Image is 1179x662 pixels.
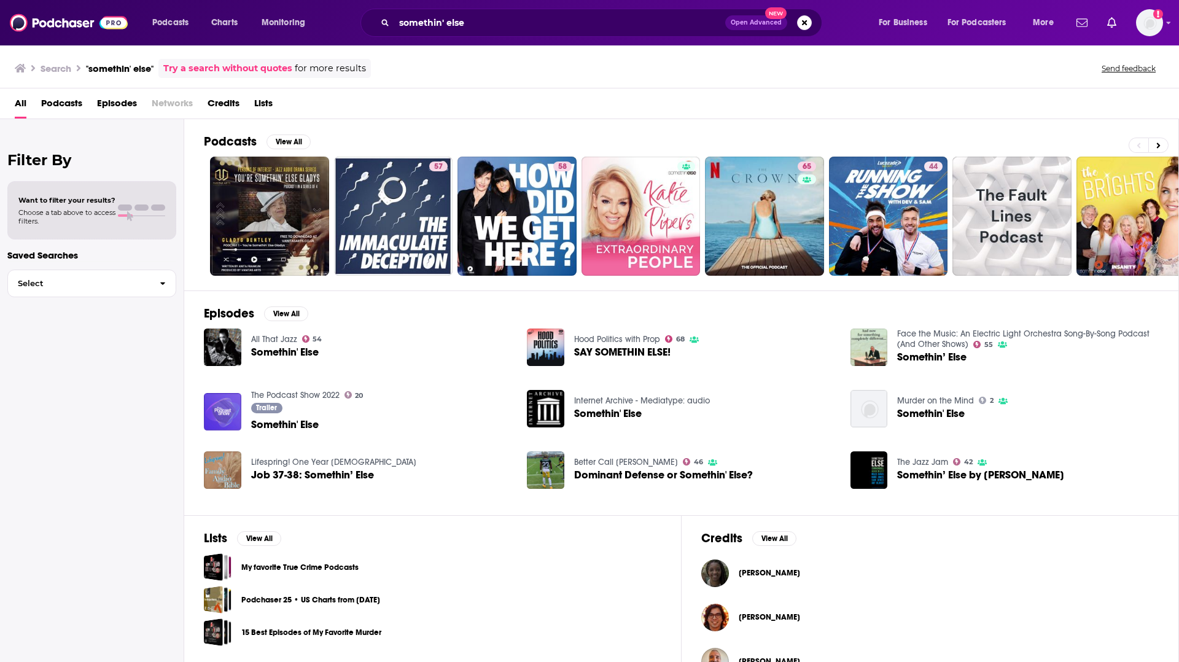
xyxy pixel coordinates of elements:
[897,408,965,419] span: Somethin' Else
[241,593,380,607] a: Podchaser 25 • US Charts from [DATE]
[574,470,753,480] span: Dominant Defense or Somethin' Else?
[204,618,232,646] a: 15 Best Episodes of My Favorite Murder
[152,93,193,119] span: Networks
[251,334,297,345] a: All That Jazz
[701,531,742,546] h2: Credits
[705,157,824,276] a: 65
[1153,9,1163,19] svg: Add a profile image
[41,93,82,119] a: Podcasts
[204,306,308,321] a: EpisodesView All
[739,568,800,578] span: [PERSON_NAME]
[18,208,115,225] span: Choose a tab above to access filters.
[251,419,319,430] span: Somethin' Else
[731,20,782,26] span: Open Advanced
[313,337,322,342] span: 54
[18,196,115,204] span: Want to filter your results?
[527,390,564,427] img: Somethin' Else
[251,457,416,467] a: Lifespring! One Year Bible
[204,531,281,546] a: ListsView All
[208,93,239,119] a: Credits
[204,329,241,366] img: Somethin' Else
[739,612,800,622] span: [PERSON_NAME]
[694,459,703,465] span: 46
[163,61,292,76] a: Try a search without quotes
[204,134,257,149] h2: Podcasts
[984,342,993,348] span: 55
[253,13,321,33] button: open menu
[7,151,176,169] h2: Filter By
[558,161,567,173] span: 58
[574,408,642,419] a: Somethin' Else
[870,13,943,33] button: open menu
[204,586,232,613] span: Podchaser 25 • US Charts from March 2022
[665,335,685,343] a: 68
[152,14,189,31] span: Podcasts
[897,352,967,362] a: Somethin’ Else
[752,531,796,546] button: View All
[574,457,678,467] a: Better Call Eversoll
[947,14,1006,31] span: For Podcasters
[897,329,1150,349] a: Face the Music: An Electric Light Orchestra Song-By-Song Podcast (And Other Shows)
[7,270,176,297] button: Select
[527,451,564,489] img: Dominant Defense or Somethin' Else?
[574,347,671,357] span: SAY SOMETHIN ELSE!
[701,559,729,587] img: Sonita Alleyne
[204,393,241,430] a: Somethin' Else
[251,347,319,357] a: Somethin' Else
[241,626,381,639] a: 15 Best Episodes of My Favorite Murder
[829,157,948,276] a: 44
[527,329,564,366] img: SAY SOMETHIN ELSE!
[394,13,725,33] input: Search podcasts, credits, & more...
[798,162,816,171] a: 65
[254,93,273,119] a: Lists
[701,553,1159,593] button: Sonita AlleyneSonita Alleyne
[15,93,26,119] span: All
[204,553,232,581] a: My favorite True Crime Podcasts
[204,531,227,546] h2: Lists
[355,393,363,399] span: 20
[897,470,1064,480] span: Somethin’ Else by [PERSON_NAME]
[1098,63,1159,74] button: Send feedback
[990,398,994,403] span: 2
[262,14,305,31] span: Monitoring
[850,451,888,489] img: Somethin’ Else by Cannonball Adderley
[295,61,366,76] span: for more results
[1024,13,1069,33] button: open menu
[144,13,204,33] button: open menu
[739,612,800,622] a: Rick Kwan
[897,457,948,467] a: The Jazz Jam
[41,63,71,74] h3: Search
[1102,12,1121,33] a: Show notifications dropdown
[372,9,834,37] div: Search podcasts, credits, & more...
[803,161,811,173] span: 65
[897,395,974,406] a: Murder on the Mind
[739,568,800,578] a: Sonita Alleyne
[1136,9,1163,36] img: User Profile
[676,337,685,342] span: 68
[251,470,374,480] a: Job 37-38: Somethin’ Else
[97,93,137,119] span: Episodes
[1136,9,1163,36] button: Show profile menu
[701,604,729,631] img: Rick Kwan
[940,13,1024,33] button: open menu
[850,329,888,366] img: Somethin’ Else
[302,335,322,343] a: 54
[457,157,577,276] a: 58
[879,14,927,31] span: For Business
[334,157,453,276] a: 57
[267,134,311,149] button: View All
[10,11,128,34] img: Podchaser - Follow, Share and Rate Podcasts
